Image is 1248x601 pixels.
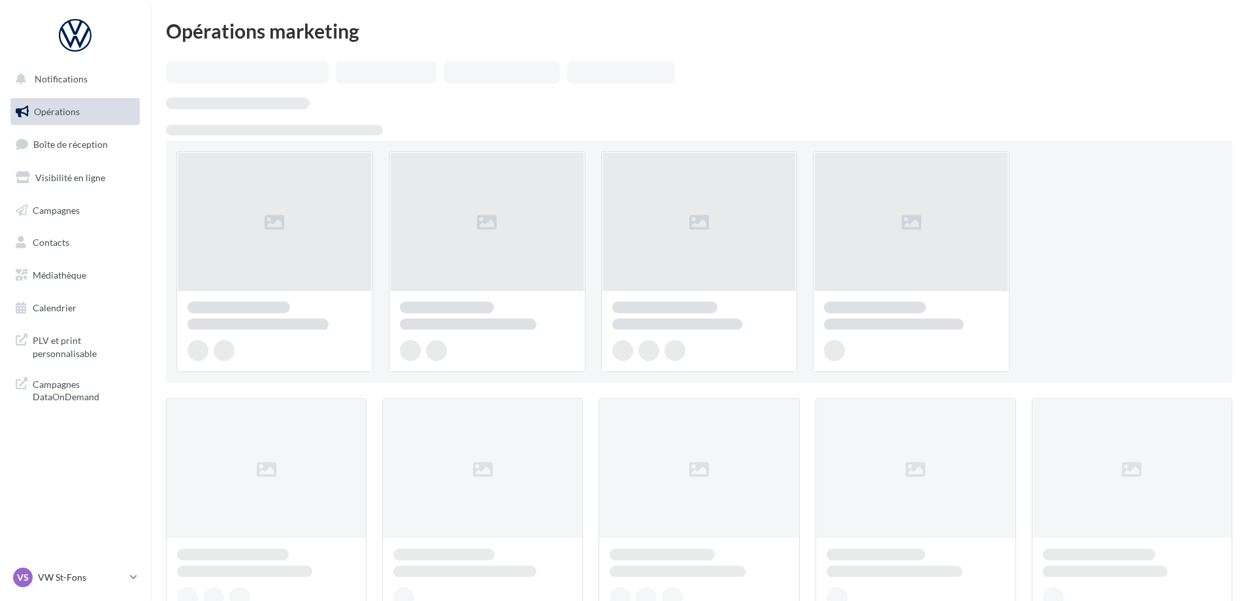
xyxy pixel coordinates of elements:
span: Médiathèque [33,269,86,281]
button: Notifications [8,65,137,93]
a: VS VW St-Fons [10,565,140,590]
a: PLV et print personnalisable [8,326,142,365]
span: Contacts [33,237,69,248]
span: Visibilité en ligne [35,172,105,183]
span: Notifications [35,73,88,84]
p: VW St-Fons [38,571,125,584]
a: Contacts [8,229,142,256]
a: Visibilité en ligne [8,164,142,192]
a: Opérations [8,98,142,126]
span: Calendrier [33,302,76,313]
a: Médiathèque [8,262,142,289]
span: Campagnes DataOnDemand [33,375,135,404]
a: Boîte de réception [8,130,142,158]
a: Calendrier [8,294,142,322]
span: Campagnes [33,204,80,215]
span: Boîte de réception [33,139,108,150]
a: Campagnes [8,197,142,224]
span: Opérations [34,106,80,117]
div: Opérations marketing [166,21,1232,41]
a: Campagnes DataOnDemand [8,370,142,409]
span: VS [17,571,29,584]
span: PLV et print personnalisable [33,332,135,360]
